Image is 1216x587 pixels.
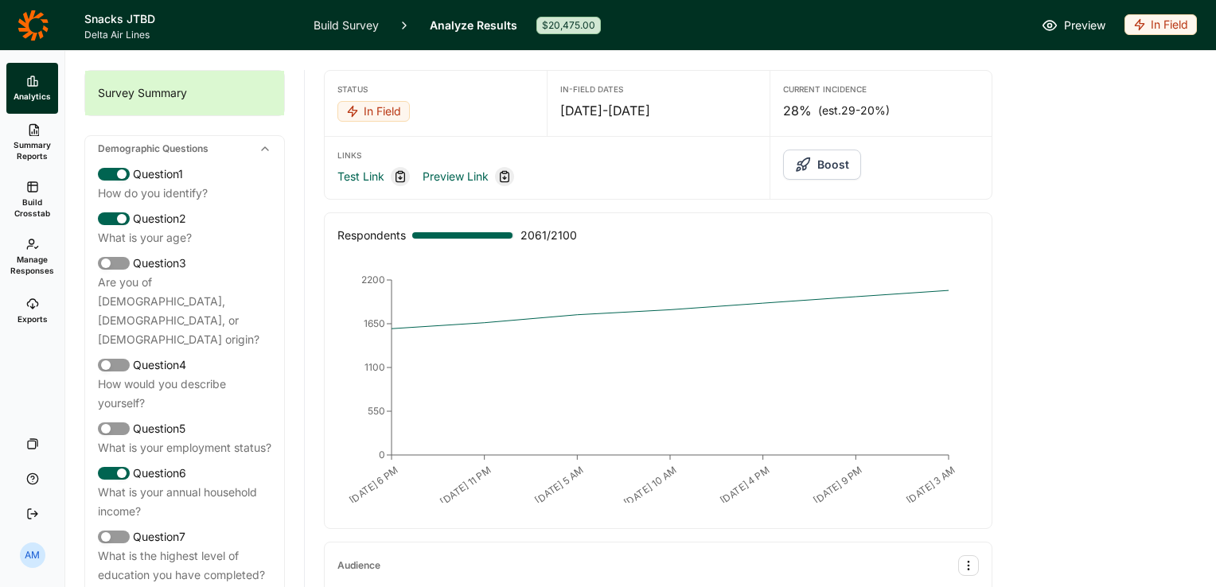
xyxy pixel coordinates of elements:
span: Manage Responses [10,254,54,276]
tspan: 550 [368,405,385,417]
div: Question 2 [98,209,271,228]
a: Summary Reports [6,114,58,171]
div: AM [20,542,45,568]
div: $20,475.00 [536,17,601,34]
tspan: 2200 [361,274,385,286]
div: Current Incidence [783,84,979,95]
div: Question 5 [98,419,271,438]
span: Delta Air Lines [84,29,294,41]
div: In Field [1124,14,1197,35]
div: Survey Summary [85,71,284,115]
text: [DATE] 3 AM [904,464,957,506]
tspan: 1100 [364,361,385,373]
span: 2061 / 2100 [520,226,577,245]
a: Test Link [337,167,384,186]
span: Exports [18,313,48,325]
div: Question 4 [98,356,271,375]
div: Question 6 [98,464,271,483]
div: Respondents [337,226,406,245]
div: Question 1 [98,165,271,184]
a: Analytics [6,63,58,114]
div: Audience [337,559,380,572]
text: [DATE] 9 PM [811,464,864,506]
text: [DATE] 6 PM [347,464,400,506]
h1: Snacks JTBD [84,10,294,29]
div: Copy link [495,167,514,186]
span: Summary Reports [13,139,52,161]
a: Build Crosstab [6,171,58,228]
a: Exports [6,286,58,336]
a: Preview [1042,16,1105,35]
a: Manage Responses [6,228,58,286]
div: Links [337,150,757,161]
div: Copy link [391,167,410,186]
a: Preview Link [423,167,489,186]
tspan: 1650 [364,317,385,329]
button: Audience Options [958,555,979,576]
div: What is the highest level of education you have completed? [98,546,271,585]
button: In Field [337,101,410,123]
div: Status [337,84,534,95]
text: [DATE] 11 PM [438,464,493,507]
text: [DATE] 4 PM [718,464,772,507]
div: Are you of [DEMOGRAPHIC_DATA], [DEMOGRAPHIC_DATA], or [DEMOGRAPHIC_DATA] origin? [98,273,271,349]
div: Question 7 [98,527,271,546]
span: Preview [1064,16,1105,35]
button: In Field [1124,14,1197,37]
div: What is your employment status? [98,438,271,457]
span: Analytics [14,91,51,102]
div: Demographic Questions [85,136,284,161]
div: What is your annual household income? [98,483,271,521]
tspan: 0 [379,449,385,461]
div: In Field [337,101,410,122]
span: 28% [783,101,812,120]
div: What is your age? [98,228,271,247]
div: How would you describe yourself? [98,375,271,413]
div: How do you identify? [98,184,271,203]
span: Build Crosstab [13,196,52,219]
button: Boost [783,150,861,180]
text: [DATE] 5 AM [532,464,586,506]
div: In-Field Dates [560,84,756,95]
text: [DATE] 10 AM [622,464,679,508]
span: (est. 29-20% ) [818,103,890,119]
div: [DATE] - [DATE] [560,101,756,120]
div: Question 3 [98,254,271,273]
